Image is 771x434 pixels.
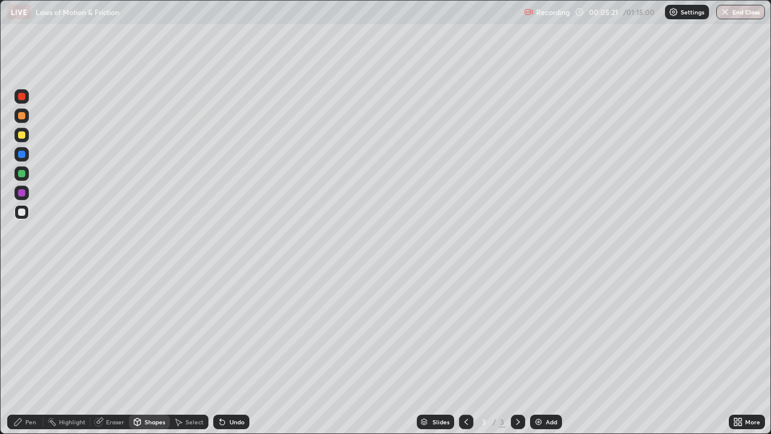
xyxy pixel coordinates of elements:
div: Pen [25,419,36,425]
p: LIVE [11,7,27,17]
div: Select [186,419,204,425]
p: Recording [536,8,570,17]
div: Highlight [59,419,86,425]
p: Laws of Motion & Friction [36,7,119,17]
div: 3 [499,417,506,427]
p: Settings [681,9,704,15]
button: End Class [716,5,765,19]
div: More [745,419,760,425]
div: Slides [432,419,449,425]
div: Add [546,419,557,425]
div: Eraser [106,419,124,425]
img: end-class-cross [720,7,730,17]
div: Undo [229,419,245,425]
div: / [493,418,496,426]
img: recording.375f2c34.svg [524,7,534,17]
img: class-settings-icons [669,7,678,17]
div: 3 [478,418,490,426]
img: add-slide-button [534,417,543,427]
div: Shapes [145,419,165,425]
